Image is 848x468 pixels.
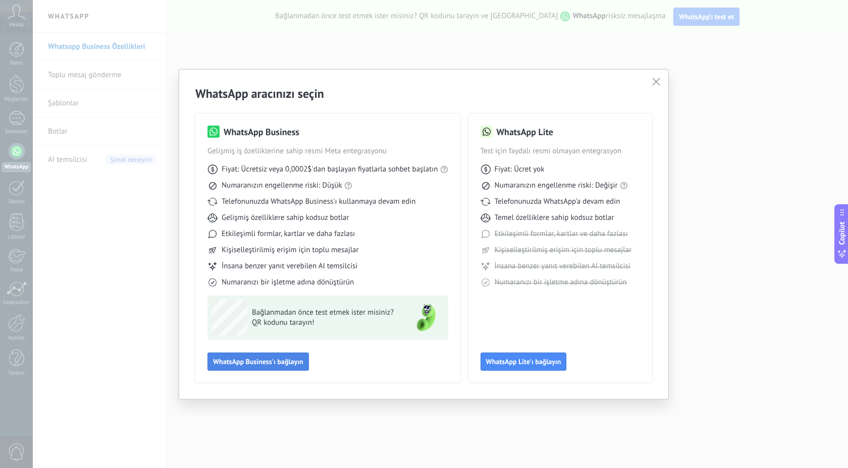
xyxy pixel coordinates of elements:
img: green-phone.png [408,300,444,336]
span: Telefonunuzda WhatsApp Business'ı kullanmaya devam edin [222,197,415,207]
span: WhatsApp Lite'ı bağlayın [486,358,561,365]
span: Etkileşimli formlar, kartlar ve daha fazlası [495,229,628,239]
span: Fiyat: Ücret yok [495,164,545,174]
span: Copilot [837,222,847,245]
span: Temel özelliklere sahip kodsuz botlar [495,213,614,223]
span: Etkileşimli formlar, kartlar ve daha fazlası [222,229,355,239]
h3: WhatsApp Business [224,126,299,138]
span: Kişiselleştirilmiş erişim için toplu mesajlar [222,245,359,255]
h3: WhatsApp Lite [497,126,553,138]
h2: WhatsApp aracınızı seçin [195,86,652,101]
span: Test için faydalı resmi olmayan entegrasyon [481,146,640,156]
span: Telefonunuzda WhatsApp'a devam edin [495,197,620,207]
span: Kişiselleştirilmiş erişim için toplu mesajlar [495,245,632,255]
span: QR kodunu tarayın! [252,318,399,328]
span: Numaranızı bir işletme adına dönüştürün [222,277,354,287]
span: WhatsApp Business'ı bağlayın [213,358,303,365]
span: İnsana benzer yanıt verebilen AI temsilcisi [495,261,630,271]
span: Gelişmiş özelliklere sahip kodsuz botlar [222,213,349,223]
span: Bağlanmadan önce test etmek ister misiniz? [252,308,399,318]
button: WhatsApp Business'ı bağlayın [207,353,309,371]
span: Gelişmiş iş özelliklerine sahip resmi Meta entegrasyonu [207,146,448,156]
span: Numaranızın engellenme riski: Değişir [495,181,618,191]
span: Numaranızın engellenme riski: Düşük [222,181,342,191]
span: İnsana benzer yanıt verebilen AI temsilcisi [222,261,357,271]
span: Fiyat: Ücretsiz veya 0,0002$'dan başlayan fiyatlarla sohbet başlatın [222,164,438,174]
button: WhatsApp Lite'ı bağlayın [481,353,567,371]
span: Numaranızı bir işletme adına dönüştürün [495,277,627,287]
